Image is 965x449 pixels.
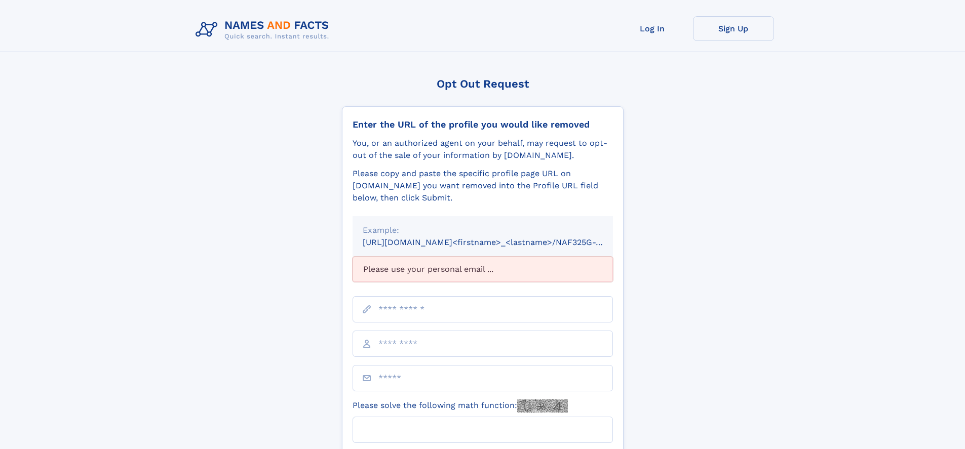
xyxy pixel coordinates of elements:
div: You, or an authorized agent on your behalf, may request to opt-out of the sale of your informatio... [353,137,613,161]
div: Please use your personal email ... [353,257,613,282]
div: Example: [363,224,603,236]
div: Opt Out Request [342,77,624,90]
label: Please solve the following math function: [353,399,568,413]
div: Please copy and paste the specific profile page URL on [DOMAIN_NAME] you want removed into the Pr... [353,168,613,204]
a: Log In [612,16,693,41]
div: Enter the URL of the profile you would like removed [353,119,613,130]
img: Logo Names and Facts [191,16,337,44]
small: [URL][DOMAIN_NAME]<firstname>_<lastname>/NAF325G-xxxxxxxx [363,237,632,247]
a: Sign Up [693,16,774,41]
